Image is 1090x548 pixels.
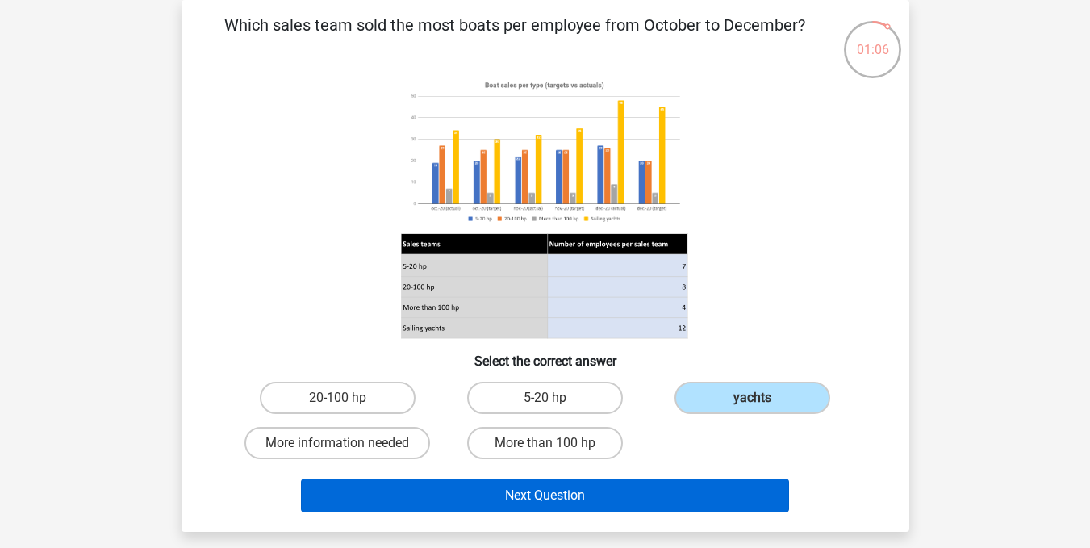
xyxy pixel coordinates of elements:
label: More than 100 hp [467,427,623,459]
label: 20-100 hp [260,382,416,414]
label: yachts [674,382,830,414]
p: Which sales team sold the most boats per employee from October to December? [207,13,823,61]
div: 01:06 [842,19,903,60]
label: More information needed [244,427,430,459]
h6: Select the correct answer [207,341,883,369]
label: 5-20 hp [467,382,623,414]
button: Next Question [301,479,789,512]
